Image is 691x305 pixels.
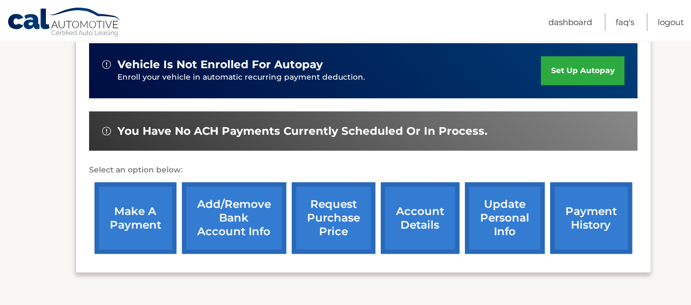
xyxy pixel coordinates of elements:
[89,164,637,177] p: Select an option below:
[117,124,487,138] span: You have no ACH payments currently scheduled or in process.
[550,182,632,254] a: payment history
[658,13,684,31] a: Logout
[7,7,122,39] a: Cal Automotive
[117,71,541,83] p: Enroll your vehicle in automatic recurring payment deduction.
[102,60,111,69] img: alert-white.svg
[292,182,375,254] a: request purchase price
[541,56,624,85] a: set up autopay
[465,182,545,254] a: update personal info
[381,182,459,254] a: account details
[95,182,176,254] a: make a payment
[616,13,634,31] a: FAQ's
[117,58,323,71] span: vehicle is not enrolled for autopay
[182,182,286,254] a: Add/Remove bank account info
[102,127,111,135] img: alert-white.svg
[548,13,592,31] a: Dashboard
